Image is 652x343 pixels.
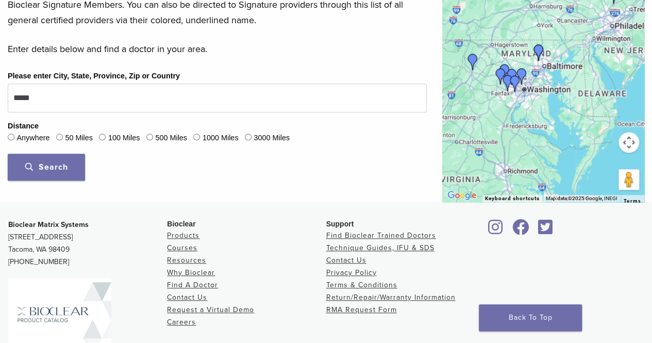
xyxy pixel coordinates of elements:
div: Dr. Shane Costa [488,64,513,89]
div: Dr. Iris Navabi [509,64,534,89]
button: Search [8,154,85,181]
a: Resources [167,256,206,265]
label: 500 Miles [155,133,187,144]
div: Dr. Deborah Baker [460,50,485,74]
a: RMA Request Form [326,305,397,314]
a: Courses [167,243,197,252]
span: Search [25,162,68,172]
label: 1000 Miles [203,133,239,144]
a: Bioclear [485,225,507,236]
a: Return/Repair/Warranty Information [326,293,456,302]
img: Google [445,189,479,202]
span: Map data ©2025 Google, INEGI [546,195,617,201]
a: Terms & Conditions [326,281,397,289]
span: Support [326,220,354,228]
a: Find Bioclear Trained Doctors [326,231,436,240]
a: Open this area in Google Maps (opens a new window) [445,189,479,202]
div: Dr. Komal Karmacharya [495,71,520,95]
label: Please enter City, State, Province, Zip or Country [8,71,180,82]
div: Dr. Yelena Shirkin [526,40,551,65]
strong: Bioclear Matrix Systems [8,220,89,229]
a: Terms (opens in new tab) [624,198,641,204]
label: 100 Miles [108,133,140,144]
a: Request a Virtual Demo [167,305,254,314]
a: Careers [167,318,196,326]
legend: Distance [8,121,39,132]
div: Dr. Shane Costa [499,64,524,89]
button: Map camera controls [618,132,639,153]
a: Why Bioclear [167,268,215,277]
button: Drag Pegman onto the map to open Street View [618,169,639,190]
label: Anywhere [16,133,49,144]
a: Bioclear [509,225,532,236]
a: Back To Top [479,304,582,331]
a: Find A Doctor [167,281,218,289]
p: Enter details below and find a doctor in your area. [8,41,427,57]
button: Keyboard shortcuts [485,195,540,202]
a: Contact Us [167,293,207,302]
a: Products [167,231,199,240]
label: 50 Miles [65,133,93,144]
a: Technique Guides, IFU & SDS [326,243,434,252]
a: Contact Us [326,256,366,265]
p: [STREET_ADDRESS] Tacoma, WA 98409 [PHONE_NUMBER] [8,219,167,268]
a: Bioclear [534,225,556,236]
label: 3000 Miles [254,133,290,144]
a: Privacy Policy [326,268,377,277]
span: Bioclear [167,220,195,228]
div: Dr. Maribel Vann [503,71,527,96]
div: Dr. Maya Bachour [492,60,517,85]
